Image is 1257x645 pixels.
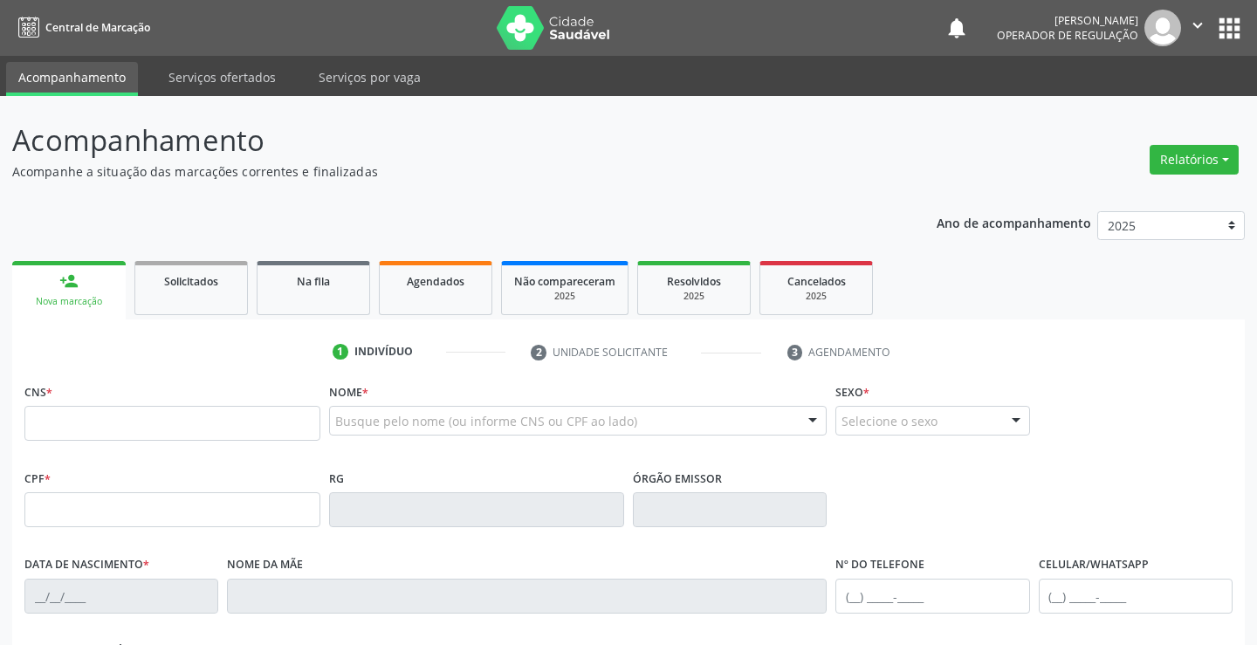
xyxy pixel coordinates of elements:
label: Nome da mãe [227,552,303,579]
span: Resolvidos [667,274,721,289]
input: __/__/____ [24,579,218,614]
label: RG [329,465,344,492]
label: Nome [329,379,368,406]
span: Operador de regulação [997,28,1138,43]
span: Agendados [407,274,464,289]
p: Acompanhamento [12,119,875,162]
div: 2025 [650,290,738,303]
a: Acompanhamento [6,62,138,96]
label: CNS [24,379,52,406]
span: Na fila [297,274,330,289]
div: 2025 [514,290,615,303]
div: Indivíduo [354,344,413,360]
label: CPF [24,465,51,492]
input: (__) _____-_____ [1039,579,1233,614]
button: apps [1214,13,1245,44]
p: Acompanhe a situação das marcações correntes e finalizadas [12,162,875,181]
label: Nº do Telefone [835,552,924,579]
button:  [1181,10,1214,46]
label: Órgão emissor [633,465,722,492]
div: 2025 [773,290,860,303]
div: person_add [59,271,79,291]
span: Selecione o sexo [841,412,938,430]
div: 1 [333,344,348,360]
span: Central de Marcação [45,20,150,35]
img: img [1144,10,1181,46]
button: notifications [944,16,969,40]
span: Cancelados [787,274,846,289]
button: Relatórios [1150,145,1239,175]
i:  [1188,16,1207,35]
label: Sexo [835,379,869,406]
p: Ano de acompanhamento [937,211,1091,233]
span: Busque pelo nome (ou informe CNS ou CPF ao lado) [335,412,637,430]
label: Data de nascimento [24,552,149,579]
div: Nova marcação [24,295,113,308]
span: Não compareceram [514,274,615,289]
a: Serviços por vaga [306,62,433,93]
a: Serviços ofertados [156,62,288,93]
span: Solicitados [164,274,218,289]
div: [PERSON_NAME] [997,13,1138,28]
label: Celular/WhatsApp [1039,552,1149,579]
a: Central de Marcação [12,13,150,42]
input: (__) _____-_____ [835,579,1029,614]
